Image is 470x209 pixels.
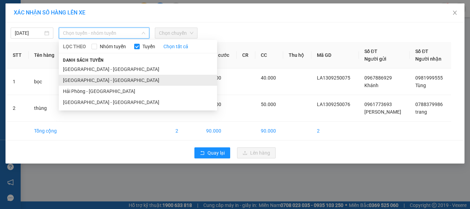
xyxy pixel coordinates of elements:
[7,69,29,95] td: 1
[170,122,201,140] td: 2
[364,56,386,62] span: Người gửi
[59,97,217,108] li: [GEOGRAPHIC_DATA] - [GEOGRAPHIC_DATA]
[43,6,94,28] strong: CHUYỂN PHÁT NHANH VIP ANH HUY
[59,57,108,63] span: Danh sách tuyến
[311,42,359,69] th: Mã GD
[317,75,350,81] span: LA1309250075
[255,122,283,140] td: 90.000
[159,28,193,38] span: Chọn chuyến
[415,49,428,54] span: Số ĐT
[255,42,283,69] th: CC
[201,42,237,69] th: Tổng cước
[59,86,217,97] li: Hải Phòng - [GEOGRAPHIC_DATA]
[283,42,311,69] th: Thu hộ
[237,147,276,158] button: uploadLên hàng
[29,42,65,69] th: Tên hàng
[415,56,441,62] span: Người nhận
[364,83,378,88] span: Khánh
[194,147,230,158] button: rollbackQuay lại
[59,64,217,75] li: [GEOGRAPHIC_DATA] - [GEOGRAPHIC_DATA]
[163,43,188,50] a: Chọn tất cả
[140,43,158,50] span: Tuyến
[7,42,29,69] th: STT
[29,95,65,122] td: thùng
[364,109,401,115] span: [PERSON_NAME]
[261,75,276,81] span: 40.000
[445,3,464,23] button: Close
[452,10,458,15] span: close
[63,28,145,38] span: Chọn tuyến - nhóm tuyến
[3,27,38,62] img: logo
[97,43,129,50] span: Nhóm tuyến
[415,83,426,88] span: Tùng
[29,69,65,95] td: bọc
[200,150,205,156] span: rollback
[311,122,359,140] td: 2
[364,49,377,54] span: Số ĐT
[364,102,392,107] span: 0961773693
[141,31,146,35] span: down
[364,75,392,81] span: 0967886929
[207,149,225,157] span: Quay lại
[415,75,443,81] span: 0981999555
[317,102,350,107] span: LA1309250076
[201,122,237,140] td: 90.000
[29,122,65,140] td: Tổng cộng
[63,43,86,50] span: LỌC THEO
[15,29,43,37] input: 13/09/2025
[415,102,443,107] span: 0788379986
[14,9,85,16] span: XÁC NHẬN SỐ HÀNG LÊN XE
[59,75,217,86] li: [GEOGRAPHIC_DATA] - [GEOGRAPHIC_DATA]
[39,30,98,54] span: Chuyển phát nhanh: [GEOGRAPHIC_DATA] - [GEOGRAPHIC_DATA]
[415,109,427,115] span: trang
[7,95,29,122] td: 2
[261,102,276,107] span: 50.000
[237,42,255,69] th: CR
